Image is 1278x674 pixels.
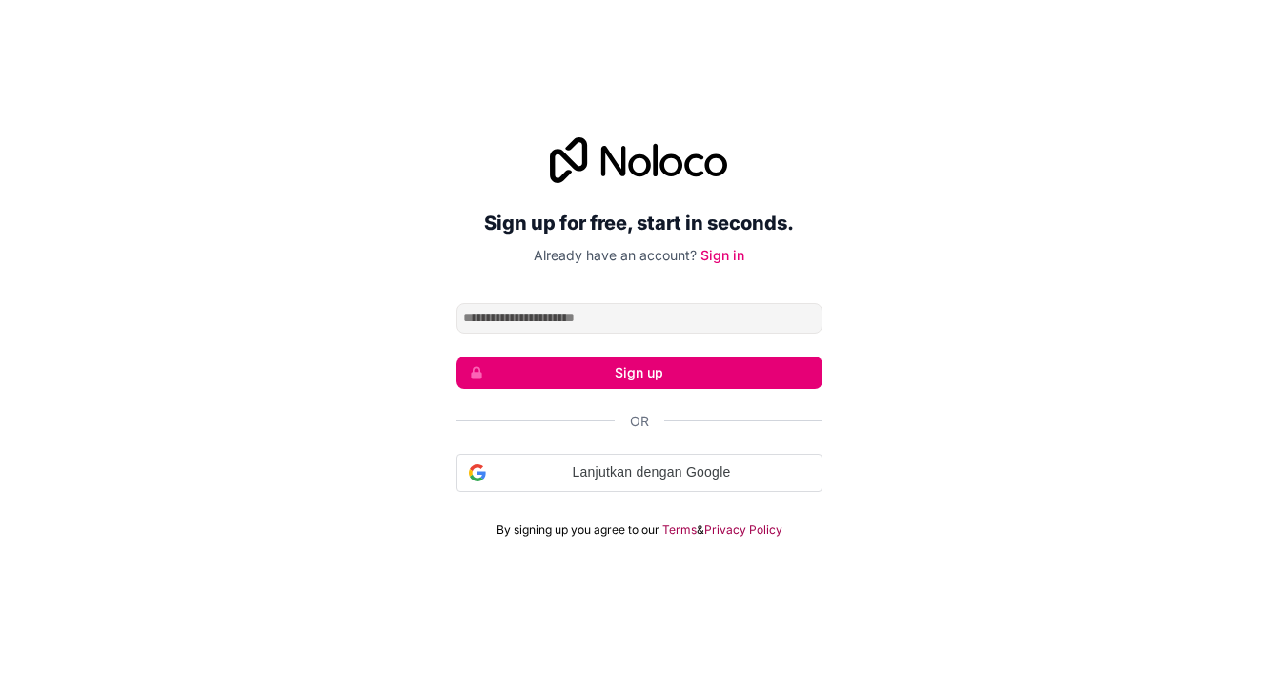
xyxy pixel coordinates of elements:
div: Lanjutkan dengan Google [456,454,822,492]
a: Terms [662,522,697,538]
span: Lanjutkan dengan Google [494,462,810,482]
span: Already have an account? [534,247,697,263]
button: Sign up [456,357,822,389]
h2: Sign up for free, start in seconds. [456,206,822,240]
span: By signing up you agree to our [497,522,659,538]
span: Or [630,412,649,431]
a: Privacy Policy [704,522,782,538]
a: Sign in [700,247,744,263]
input: Email address [456,303,822,334]
span: & [697,522,704,538]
